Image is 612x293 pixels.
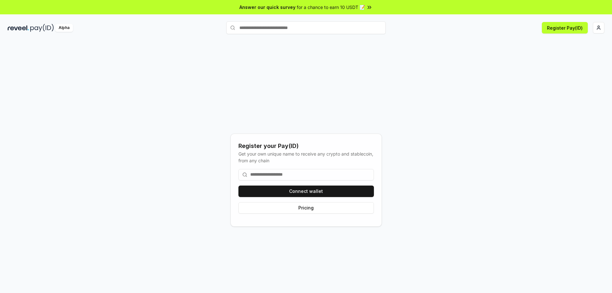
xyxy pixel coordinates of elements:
button: Register Pay(ID) [542,22,588,33]
div: Alpha [55,24,73,32]
span: for a chance to earn 10 USDT 📝 [297,4,365,11]
div: Register your Pay(ID) [238,142,374,150]
button: Pricing [238,202,374,214]
img: reveel_dark [8,24,29,32]
span: Answer our quick survey [239,4,295,11]
button: Connect wallet [238,186,374,197]
img: pay_id [30,24,54,32]
div: Get your own unique name to receive any crypto and stablecoin, from any chain [238,150,374,164]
